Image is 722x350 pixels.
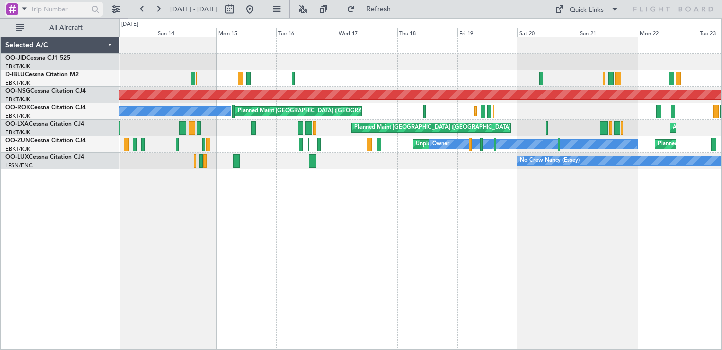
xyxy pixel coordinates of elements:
div: Tue 16 [276,28,336,37]
div: Sun 14 [156,28,216,37]
span: OO-LUX [5,154,29,160]
span: All Aircraft [26,24,106,31]
a: EBKT/KJK [5,96,30,103]
span: OO-ROK [5,105,30,111]
a: OO-ROKCessna Citation CJ4 [5,105,86,111]
div: Unplanned Maint [GEOGRAPHIC_DATA]-[GEOGRAPHIC_DATA] [416,137,578,152]
span: OO-NSG [5,88,30,94]
div: Sat 20 [517,28,578,37]
div: Planned Maint [GEOGRAPHIC_DATA] ([GEOGRAPHIC_DATA]) [238,104,396,119]
a: D-IBLUCessna Citation M2 [5,72,79,78]
a: OO-ZUNCessna Citation CJ4 [5,138,86,144]
a: OO-NSGCessna Citation CJ4 [5,88,86,94]
div: Thu 18 [397,28,457,37]
a: OO-LXACessna Citation CJ4 [5,121,84,127]
span: OO-ZUN [5,138,30,144]
span: Refresh [357,6,400,13]
span: D-IBLU [5,72,25,78]
button: Quick Links [550,1,624,17]
div: [DATE] [121,20,138,29]
div: Sat 13 [96,28,156,37]
button: All Aircraft [11,20,109,36]
div: Planned Maint [GEOGRAPHIC_DATA] ([GEOGRAPHIC_DATA]) [354,120,512,135]
a: OO-LUXCessna Citation CJ4 [5,154,84,160]
div: Sun 21 [578,28,638,37]
div: Mon 15 [216,28,276,37]
div: Owner [432,137,449,152]
a: EBKT/KJK [5,79,30,87]
div: Mon 22 [638,28,698,37]
span: [DATE] - [DATE] [170,5,218,14]
div: No Crew Nancy (Essey) [520,153,580,168]
div: Wed 17 [337,28,397,37]
a: EBKT/KJK [5,112,30,120]
input: Trip Number [31,2,88,17]
button: Refresh [342,1,403,17]
a: EBKT/KJK [5,63,30,70]
span: OO-LXA [5,121,29,127]
a: EBKT/KJK [5,129,30,136]
a: LFSN/ENC [5,162,33,169]
div: Quick Links [570,5,604,15]
a: EBKT/KJK [5,145,30,153]
a: OO-JIDCessna CJ1 525 [5,55,70,61]
div: Fri 19 [457,28,517,37]
span: OO-JID [5,55,26,61]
